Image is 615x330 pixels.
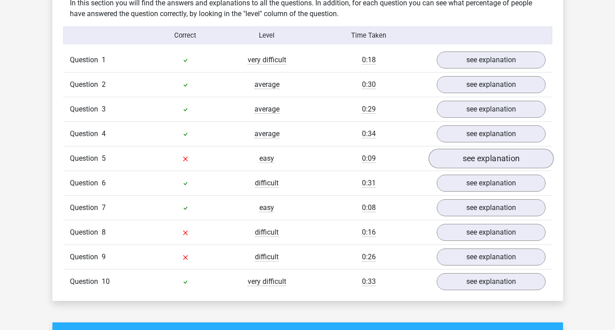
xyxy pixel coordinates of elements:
[259,203,274,212] span: easy
[102,56,106,64] span: 1
[255,253,279,261] span: difficult
[70,153,102,164] span: Question
[248,277,286,286] span: very difficult
[437,224,546,241] a: see explanation
[102,203,106,212] span: 7
[70,104,102,115] span: Question
[362,80,376,89] span: 0:30
[70,129,102,139] span: Question
[437,199,546,216] a: see explanation
[255,179,279,188] span: difficult
[254,80,280,89] span: average
[437,273,546,290] a: see explanation
[437,51,546,69] a: see explanation
[102,179,106,187] span: 6
[428,149,553,169] a: see explanation
[362,56,376,64] span: 0:18
[70,55,102,65] span: Question
[145,30,226,40] div: Correct
[70,202,102,213] span: Question
[307,30,430,40] div: Time Taken
[255,228,279,237] span: difficult
[102,253,106,261] span: 9
[70,178,102,189] span: Question
[70,227,102,238] span: Question
[362,277,376,286] span: 0:33
[102,105,106,113] span: 3
[259,154,274,163] span: easy
[362,154,376,163] span: 0:09
[70,252,102,262] span: Question
[437,175,546,192] a: see explanation
[254,129,280,138] span: average
[102,129,106,138] span: 4
[254,105,280,114] span: average
[362,253,376,261] span: 0:26
[226,30,308,40] div: Level
[437,101,546,118] a: see explanation
[437,125,546,142] a: see explanation
[362,129,376,138] span: 0:34
[102,80,106,89] span: 2
[362,203,376,212] span: 0:08
[70,276,102,287] span: Question
[437,76,546,93] a: see explanation
[102,228,106,236] span: 8
[248,56,286,64] span: very difficult
[102,154,106,163] span: 5
[70,79,102,90] span: Question
[362,179,376,188] span: 0:31
[102,277,110,286] span: 10
[362,105,376,114] span: 0:29
[437,249,546,266] a: see explanation
[362,228,376,237] span: 0:16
